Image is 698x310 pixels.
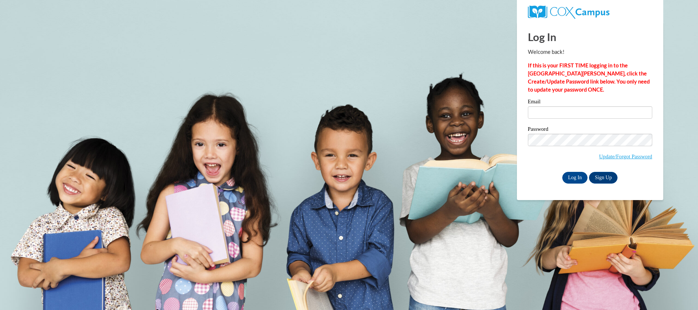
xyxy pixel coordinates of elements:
strong: If this is your FIRST TIME logging in to the [GEOGRAPHIC_DATA][PERSON_NAME], click the Create/Upd... [528,62,650,93]
a: Sign Up [589,172,618,184]
a: Update/Forgot Password [599,154,652,159]
h1: Log In [528,29,652,44]
p: Welcome back! [528,48,652,56]
label: Password [528,126,652,134]
img: COX Campus [528,5,609,19]
a: COX Campus [528,8,609,15]
label: Email [528,99,652,106]
input: Log In [562,172,588,184]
